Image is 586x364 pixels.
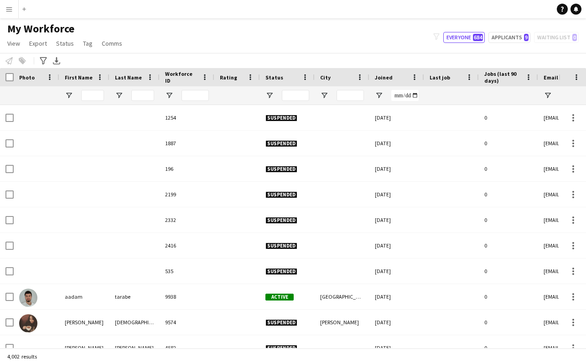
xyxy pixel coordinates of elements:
[479,156,538,181] div: 0
[19,314,37,332] img: Aakriti Jain
[29,39,47,47] span: Export
[320,74,331,81] span: City
[59,335,109,360] div: [PERSON_NAME]
[369,131,424,156] div: [DATE]
[7,22,74,36] span: My Workforce
[544,91,552,100] button: Open Filter Menu
[369,284,424,309] div: [DATE]
[479,310,538,335] div: 0
[265,74,283,81] span: Status
[369,233,424,258] div: [DATE]
[38,55,49,66] app-action-btn: Advanced filters
[265,91,274,100] button: Open Filter Menu
[524,34,529,41] span: 9
[51,55,62,66] app-action-btn: Export XLSX
[65,74,93,81] span: First Name
[265,243,297,249] span: Suspended
[265,191,297,198] span: Suspended
[369,156,424,181] div: [DATE]
[160,335,214,360] div: 4582
[160,258,214,284] div: 535
[484,70,522,84] span: Jobs (last 90 days)
[443,32,485,43] button: Everyone684
[4,37,24,49] a: View
[265,294,294,301] span: Active
[56,39,74,47] span: Status
[369,335,424,360] div: [DATE]
[320,91,328,100] button: Open Filter Menu
[369,258,424,284] div: [DATE]
[265,166,297,173] span: Suspended
[369,105,424,130] div: [DATE]
[265,115,297,121] span: Suspended
[337,90,364,101] input: City Filter Input
[115,91,123,100] button: Open Filter Menu
[79,37,96,49] a: Tag
[160,310,214,335] div: 9574
[52,37,78,49] a: Status
[160,207,214,232] div: 2332
[81,90,104,101] input: First Name Filter Input
[265,217,297,224] span: Suspended
[265,140,297,147] span: Suspended
[369,207,424,232] div: [DATE]
[160,284,214,309] div: 9938
[479,207,538,232] div: 0
[65,91,73,100] button: Open Filter Menu
[83,39,93,47] span: Tag
[391,90,419,101] input: Joined Filter Input
[479,258,538,284] div: 0
[473,34,483,41] span: 684
[109,310,160,335] div: [DEMOGRAPHIC_DATA]
[165,91,173,100] button: Open Filter Menu
[160,156,214,181] div: 196
[430,74,450,81] span: Last job
[7,39,20,47] span: View
[265,268,297,275] span: Suspended
[488,32,530,43] button: Applicants9
[160,131,214,156] div: 1887
[115,74,142,81] span: Last Name
[315,284,369,309] div: [GEOGRAPHIC_DATA]
[282,90,309,101] input: Status Filter Input
[160,182,214,207] div: 2199
[98,37,126,49] a: Comms
[160,233,214,258] div: 2416
[479,182,538,207] div: 0
[265,345,297,352] span: Suspended
[479,335,538,360] div: 0
[220,74,237,81] span: Rating
[544,74,558,81] span: Email
[109,284,160,309] div: tarabe
[265,319,297,326] span: Suspended
[131,90,154,101] input: Last Name Filter Input
[19,74,35,81] span: Photo
[375,91,383,100] button: Open Filter Menu
[369,182,424,207] div: [DATE]
[479,233,538,258] div: 0
[375,74,393,81] span: Joined
[479,105,538,130] div: 0
[59,284,109,309] div: aadam
[160,105,214,130] div: 1254
[59,310,109,335] div: [PERSON_NAME]
[479,284,538,309] div: 0
[315,310,369,335] div: [PERSON_NAME]
[102,39,122,47] span: Comms
[26,37,51,49] a: Export
[109,335,160,360] div: [PERSON_NAME]
[182,90,209,101] input: Workforce ID Filter Input
[165,70,198,84] span: Workforce ID
[479,131,538,156] div: 0
[19,289,37,307] img: aadam tarabe
[369,310,424,335] div: [DATE]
